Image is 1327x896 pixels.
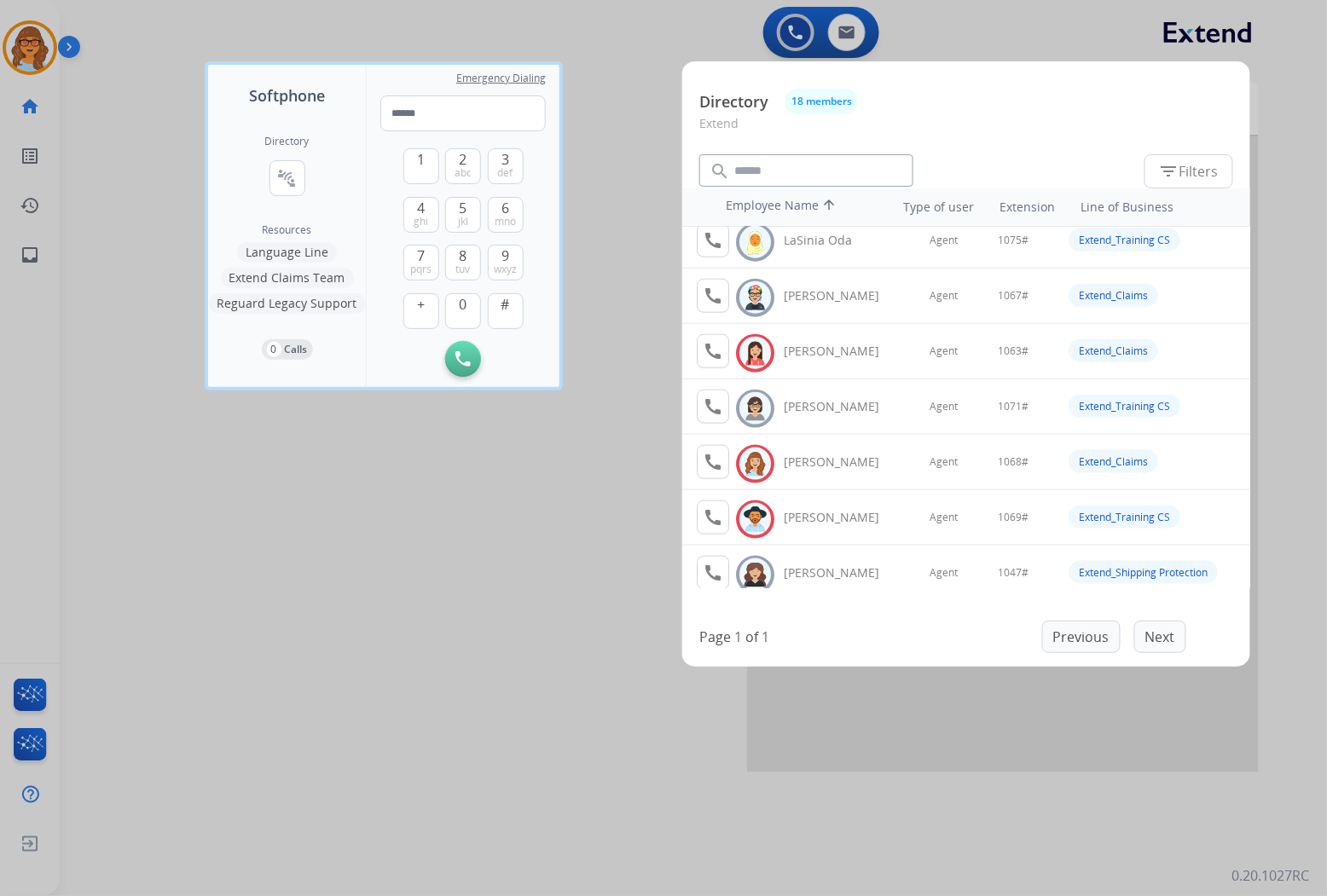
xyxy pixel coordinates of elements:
[1232,865,1310,886] p: 0.20.1027RC
[1069,450,1158,473] div: Extend_Claims
[456,263,471,276] span: tuv
[784,564,898,581] div: [PERSON_NAME]
[998,511,1029,524] span: 1069#
[784,287,898,304] div: [PERSON_NAME]
[703,230,723,251] mat-icon: call
[703,396,723,417] mat-icon: call
[1069,506,1180,529] div: Extend_Training CS
[445,245,481,280] button: 8tuv
[488,197,524,233] button: 6mno
[743,506,768,533] img: avatar
[703,286,723,306] mat-icon: call
[285,342,308,357] p: Calls
[501,198,509,218] span: 6
[1159,161,1179,182] mat-icon: filter_list
[998,234,1029,247] span: 1075#
[1144,154,1233,188] button: Filters
[249,84,325,107] span: Softphone
[455,166,472,180] span: abc
[998,289,1029,303] span: 1067#
[820,197,840,217] mat-icon: arrow_upward
[277,168,298,188] mat-icon: connect_without_contact
[1069,339,1158,362] div: Extend_Claims
[460,246,467,266] span: 8
[488,148,524,184] button: 3def
[495,215,516,228] span: mno
[1069,228,1180,251] div: Extend_Training CS
[501,294,510,315] span: #
[209,293,366,314] button: Reguard Legacy Support
[710,161,730,182] mat-icon: search
[237,242,337,263] button: Language Line
[265,135,310,148] h2: Directory
[743,562,768,588] img: avatar
[414,215,428,228] span: ghi
[263,223,312,237] span: Resources
[403,148,439,184] button: 1
[458,215,468,228] span: jkl
[930,455,958,469] span: Agent
[455,351,471,367] img: call-button
[262,339,313,360] button: 0Calls
[743,451,768,477] img: avatar
[784,509,898,526] div: [PERSON_NAME]
[784,398,898,415] div: [PERSON_NAME]
[743,229,768,256] img: avatar
[699,114,1233,146] p: Extend
[445,197,481,233] button: 5jkl
[930,344,958,358] span: Agent
[445,293,481,329] button: 0
[991,190,1063,224] th: Extension
[703,452,723,472] mat-icon: call
[930,234,958,247] span: Agent
[267,342,281,357] p: 0
[403,197,439,233] button: 4ghi
[998,344,1029,358] span: 1063#
[501,246,509,266] span: 9
[743,340,768,367] img: avatar
[1069,561,1218,584] div: Extend_Shipping Protection
[1159,161,1219,182] span: Filters
[784,454,898,471] div: [PERSON_NAME]
[930,511,958,524] span: Agent
[460,294,467,315] span: 0
[930,400,958,413] span: Agent
[784,343,898,360] div: [PERSON_NAME]
[703,507,723,528] mat-icon: call
[494,263,517,276] span: wxyz
[498,166,513,180] span: def
[460,198,467,218] span: 5
[930,566,958,580] span: Agent
[488,245,524,280] button: 9wxyz
[703,563,723,583] mat-icon: call
[1072,190,1242,224] th: Line of Business
[1069,284,1158,307] div: Extend_Claims
[998,455,1029,469] span: 1068#
[403,293,439,329] button: +
[488,293,524,329] button: #
[745,627,758,647] p: of
[880,190,983,224] th: Type of user
[417,198,425,218] span: 4
[445,148,481,184] button: 2abc
[417,294,425,315] span: +
[460,149,467,170] span: 2
[785,89,858,114] button: 18 members
[410,263,432,276] span: pqrs
[718,188,872,226] th: Employee Name
[417,149,425,170] span: 1
[743,285,768,311] img: avatar
[998,566,1029,580] span: 1047#
[699,627,731,647] p: Page
[743,396,768,422] img: avatar
[403,245,439,280] button: 7pqrs
[456,72,546,85] span: Emergency Dialing
[699,90,768,113] p: Directory
[784,232,898,249] div: LaSinia Oda
[501,149,509,170] span: 3
[221,268,354,288] button: Extend Claims Team
[703,341,723,361] mat-icon: call
[1069,395,1180,418] div: Extend_Training CS
[998,400,1029,413] span: 1071#
[417,246,425,266] span: 7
